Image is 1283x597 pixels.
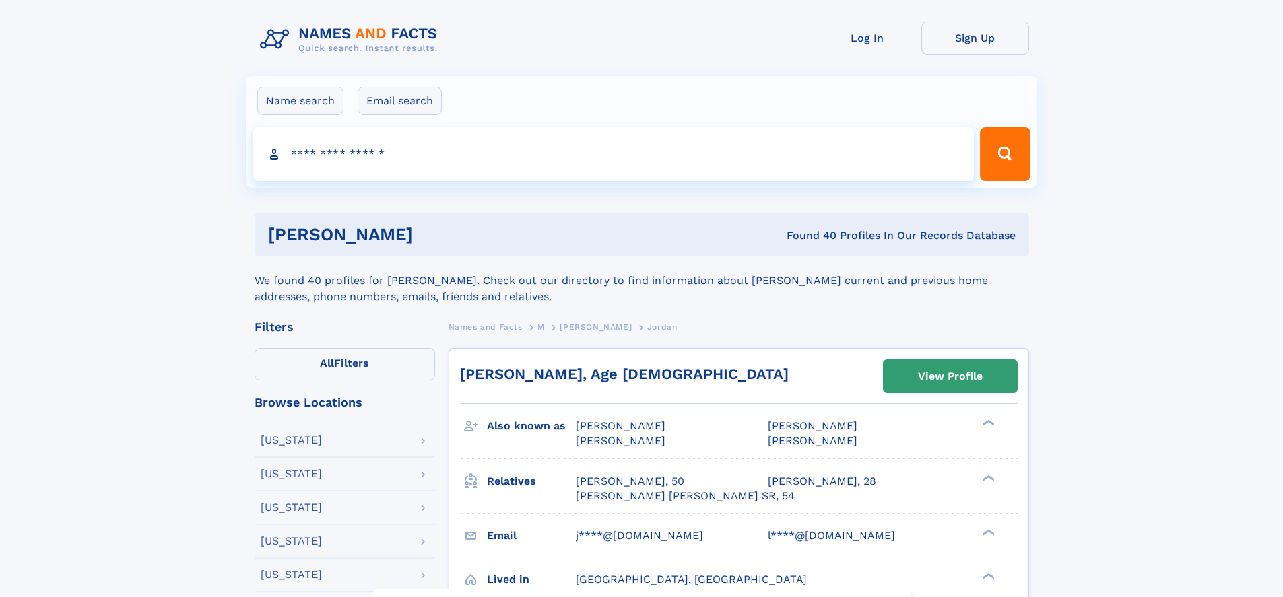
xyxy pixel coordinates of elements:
[537,318,545,335] a: M
[768,474,876,489] a: [PERSON_NAME], 28
[979,571,995,580] div: ❯
[576,419,665,432] span: [PERSON_NAME]
[576,434,665,447] span: [PERSON_NAME]
[884,360,1017,392] a: View Profile
[814,22,921,55] a: Log In
[537,322,545,332] span: M
[576,573,807,586] span: [GEOGRAPHIC_DATA], [GEOGRAPHIC_DATA]
[487,524,576,547] h3: Email
[979,419,995,427] div: ❯
[487,470,576,493] h3: Relatives
[576,474,684,489] a: [PERSON_NAME], 50
[560,318,632,335] a: [PERSON_NAME]
[921,22,1029,55] a: Sign Up
[599,228,1016,243] div: Found 40 Profiles In Our Records Database
[487,568,576,591] h3: Lived in
[255,22,449,58] img: Logo Names and Facts
[261,468,322,479] div: [US_STATE]
[768,419,857,432] span: [PERSON_NAME]
[320,357,334,370] span: All
[255,256,1029,305] div: We found 40 profiles for [PERSON_NAME]. Check out our directory to find information about [PERSON...
[261,569,322,580] div: [US_STATE]
[768,434,857,447] span: [PERSON_NAME]
[261,536,322,547] div: [US_STATE]
[980,127,1030,181] button: Search Button
[268,226,600,243] h1: [PERSON_NAME]
[487,415,576,437] h3: Also known as
[255,321,435,333] div: Filters
[918,361,983,392] div: View Profile
[460,365,789,382] a: [PERSON_NAME], Age [DEMOGRAPHIC_DATA]
[358,87,442,115] label: Email search
[979,473,995,482] div: ❯
[449,318,523,335] a: Names and Facts
[979,528,995,536] div: ❯
[253,127,975,181] input: search input
[257,87,343,115] label: Name search
[255,396,435,409] div: Browse Locations
[261,435,322,446] div: [US_STATE]
[647,322,678,332] span: Jordan
[261,502,322,513] div: [US_STATE]
[560,322,632,332] span: [PERSON_NAME]
[576,489,795,503] a: [PERSON_NAME] [PERSON_NAME] SR, 54
[255,348,435,380] label: Filters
